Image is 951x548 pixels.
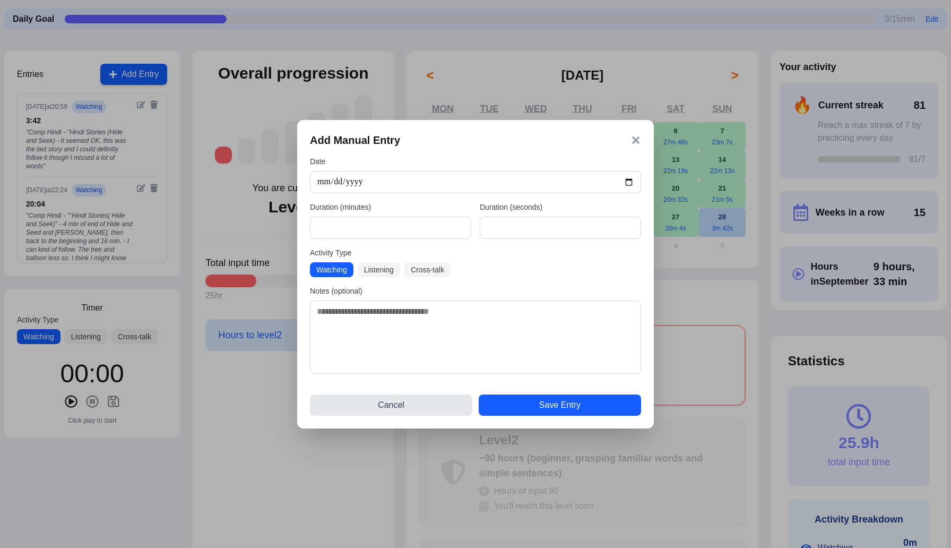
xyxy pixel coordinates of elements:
button: Listening [358,262,400,277]
button: Cancel [310,395,472,416]
button: Save Entry [479,395,641,416]
h3: Add Manual Entry [310,133,400,148]
label: Duration (minutes) [310,202,471,212]
label: Date [310,156,641,167]
label: Activity Type [310,247,641,258]
button: Watching [310,262,353,277]
label: Notes (optional) [310,286,641,296]
button: Cross-talk [404,262,451,277]
label: Duration (seconds) [480,202,641,212]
